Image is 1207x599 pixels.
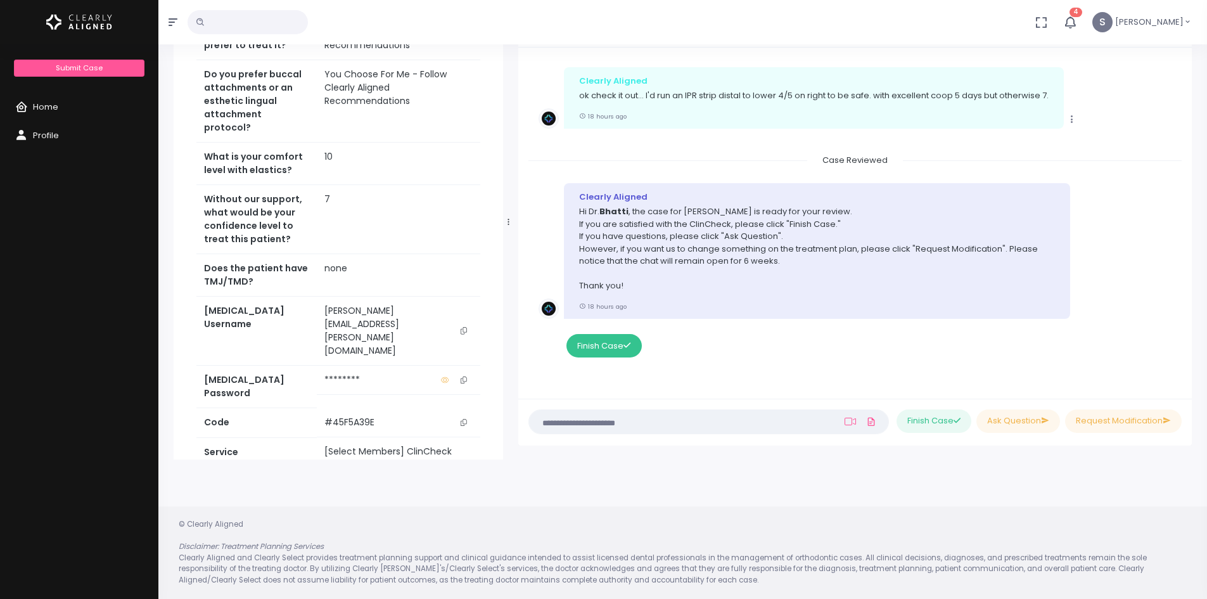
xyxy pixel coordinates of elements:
td: none [317,254,480,296]
th: [MEDICAL_DATA] Username [196,296,317,366]
div: Clearly Aligned [579,75,1049,87]
button: Finish Case [897,409,971,433]
div: scrollable content [528,58,1182,385]
th: [MEDICAL_DATA] Password [196,366,317,408]
th: Does the patient have TMJ/TMD? [196,254,317,296]
span: Profile [33,129,59,141]
span: [PERSON_NAME] [1115,16,1184,29]
td: [PERSON_NAME][EMAIL_ADDRESS][PERSON_NAME][DOMAIN_NAME] [317,297,480,366]
div: Clearly Aligned [579,191,1055,203]
th: Without our support, what would be your confidence level to treat this patient? [196,184,317,254]
small: 18 hours ago [579,302,627,311]
th: Code [196,408,317,437]
small: 18 hours ago [579,112,627,120]
th: What is your comfort level with elastics? [196,142,317,184]
a: Add Loom Video [842,416,859,427]
a: Add Files [864,410,879,433]
img: Logo Horizontal [46,9,112,35]
span: 4 [1070,8,1082,17]
td: 10 [317,142,480,184]
button: Finish Case [566,334,641,357]
span: Case Reviewed [807,150,903,170]
button: Request Modification [1065,409,1182,433]
th: Do you prefer buccal attachments or an esthetic lingual attachment protocol? [196,60,317,142]
p: ok check it out... I'd run an IPR strip distal to lower 4/5 on right to be safe. with excellent c... [579,89,1049,102]
em: Disclaimer: Treatment Planning Services [179,541,324,551]
td: 7 [317,184,480,254]
td: You Choose For Me - Follow Clearly Aligned Recommendations [317,60,480,142]
p: Hi Dr. , the case for [PERSON_NAME] is ready for your review. If you are satisfied with the ClinC... [579,205,1055,292]
button: Ask Question [976,409,1060,433]
a: Submit Case [14,60,144,77]
div: [Select Members] ClinCheck Review [324,445,473,472]
td: #45F5A39E [317,408,480,437]
div: © Clearly Aligned Clearly Aligned and Clearly Select provides treatment planning support and clin... [166,519,1199,586]
span: Home [33,101,58,113]
span: Submit Case [56,63,103,73]
span: S [1092,12,1113,32]
b: Bhatti [599,205,629,217]
th: Service [196,437,317,480]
